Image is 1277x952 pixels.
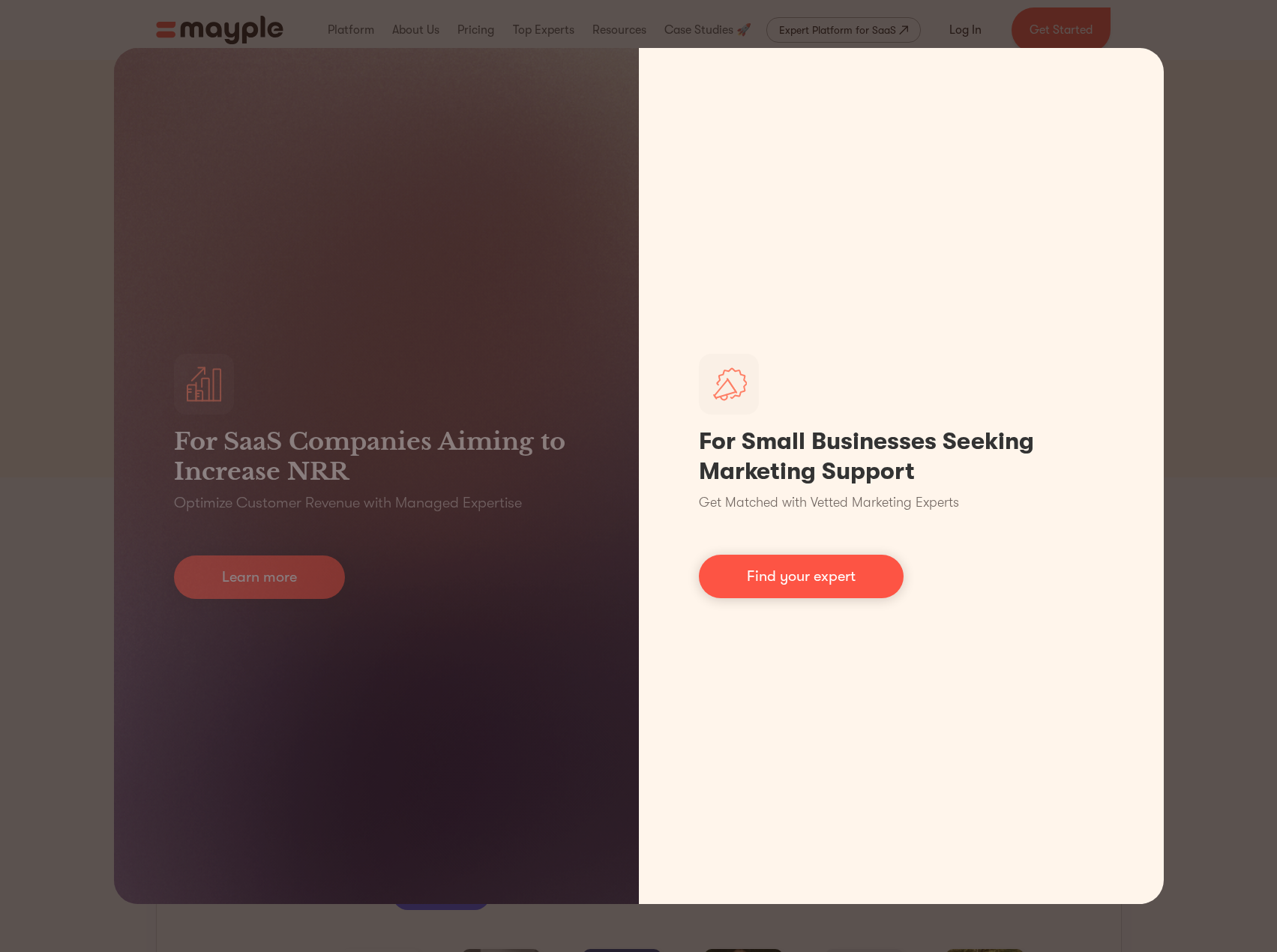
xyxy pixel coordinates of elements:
a: Learn more [174,555,345,599]
h3: For SaaS Companies Aiming to Increase NRR [174,427,579,486]
a: Find your expert [699,555,904,598]
p: Optimize Customer Revenue with Managed Expertise [174,492,522,513]
h1: For Small Businesses Seeking Marketing Support [699,427,1104,486]
p: Get Matched with Vetted Marketing Experts [699,492,959,513]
